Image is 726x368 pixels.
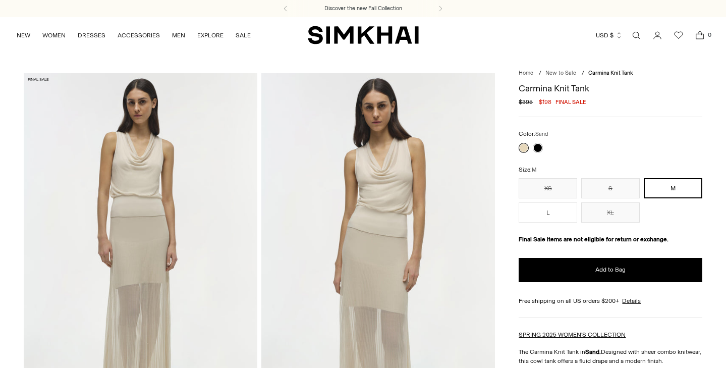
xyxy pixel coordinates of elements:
strong: Final Sale items are not eligible for return or exchange. [519,236,668,243]
button: XL [581,202,640,223]
h1: Carmina Knit Tank [519,84,702,93]
div: / [539,69,541,78]
span: Carmina Knit Tank [588,70,633,76]
a: Go to the account page [647,25,667,45]
span: M [532,167,536,173]
a: SPRING 2025 WOMEN'S COLLECTION [519,331,626,338]
a: Details [622,296,641,305]
a: DRESSES [78,24,105,46]
a: NEW [17,24,30,46]
s: $395 [519,97,533,107]
a: New to Sale [545,70,576,76]
button: S [581,178,640,198]
a: SIMKHAI [308,25,419,45]
span: Add to Bag [595,266,626,274]
a: Open cart modal [690,25,710,45]
label: Size: [519,165,536,175]
a: MEN [172,24,185,46]
strong: Sand. [585,348,601,355]
nav: breadcrumbs [519,69,702,78]
div: / [582,69,584,78]
span: 0 [705,30,714,39]
button: USD $ [596,24,623,46]
a: EXPLORE [197,24,224,46]
a: ACCESSORIES [118,24,160,46]
p: The Carmina Knit Tank in Designed with sheer combo knitwear, this cowl tank offers a fluid drape ... [519,347,702,365]
button: M [644,178,702,198]
a: Wishlist [668,25,689,45]
a: SALE [236,24,251,46]
button: XS [519,178,577,198]
a: Discover the new Fall Collection [324,5,402,13]
label: Color: [519,129,548,139]
a: Home [519,70,533,76]
span: $198 [539,97,551,107]
a: Open search modal [626,25,646,45]
a: WOMEN [42,24,66,46]
div: Free shipping on all US orders $200+ [519,296,702,305]
button: L [519,202,577,223]
button: Add to Bag [519,258,702,282]
span: Sand [535,131,548,137]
